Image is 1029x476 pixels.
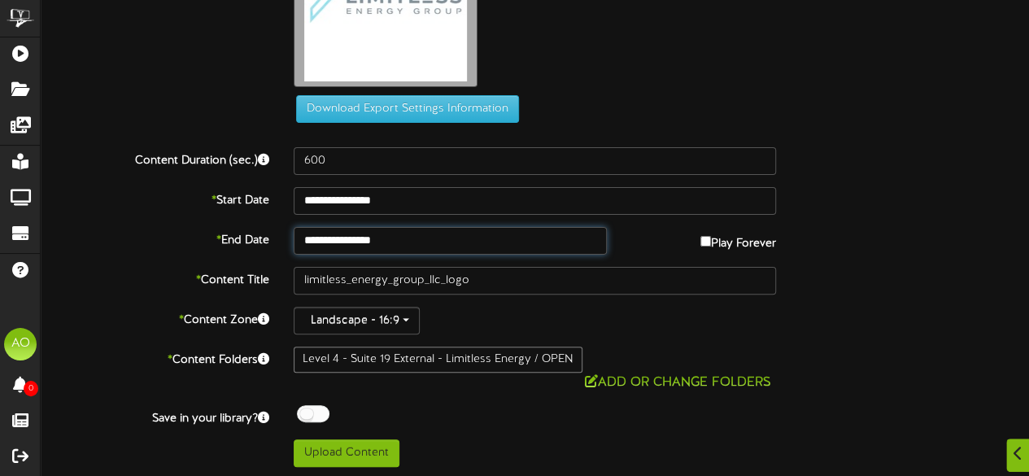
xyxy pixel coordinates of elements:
[288,103,519,115] a: Download Export Settings Information
[296,95,519,123] button: Download Export Settings Information
[294,439,399,467] button: Upload Content
[28,405,281,427] label: Save in your library?
[294,267,776,295] input: Title of this Content
[28,307,281,329] label: Content Zone
[28,187,281,209] label: Start Date
[700,227,776,252] label: Play Forever
[28,267,281,289] label: Content Title
[580,373,776,393] button: Add or Change Folders
[294,307,420,334] button: Landscape - 16:9
[700,236,711,247] input: Play Forever
[4,328,37,360] div: AO
[294,347,582,373] div: Level 4 - Suite 19 External - Limitless Energy / OPEN
[24,381,38,396] span: 0
[28,347,281,369] label: Content Folders
[28,227,281,249] label: End Date
[28,147,281,169] label: Content Duration (sec.)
